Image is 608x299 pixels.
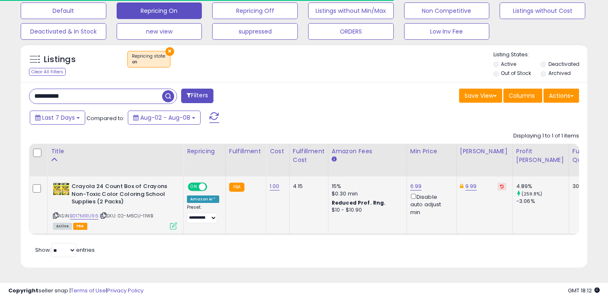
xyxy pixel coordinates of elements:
div: Min Price [410,147,453,156]
label: Active [501,60,516,68]
button: Repricing On [117,2,202,19]
small: (259.8%) [522,190,542,197]
div: Profit [PERSON_NAME] [516,147,565,164]
strong: Copyright [8,287,38,294]
span: All listings currently available for purchase on Amazon [53,223,72,230]
div: Fulfillment [229,147,263,156]
a: Terms of Use [71,287,106,294]
div: 4.15 [293,183,322,190]
div: $0.30 min [332,190,400,198]
button: Default [21,2,106,19]
div: Amazon Fees [332,147,403,156]
a: B017MIRU96 [70,212,98,219]
a: 6.99 [410,182,422,190]
span: Show: entries [35,246,95,254]
button: Columns [503,89,542,103]
a: Privacy Policy [107,287,144,294]
a: 9.99 [465,182,477,190]
button: Low Inv Fee [404,23,490,40]
button: Actions [543,89,579,103]
button: new view [117,23,202,40]
button: Last 7 Days [30,111,85,125]
label: Out of Stock [501,70,531,77]
div: Fulfillment Cost [293,147,325,164]
button: Listings without Cost [500,2,585,19]
div: seller snap | | [8,287,144,295]
a: 1.00 [270,182,280,190]
button: Non Competitive [404,2,490,19]
div: Displaying 1 to 1 of 1 items [513,132,579,140]
div: $10 - $10.90 [332,207,400,214]
div: -3.06% [516,198,569,205]
div: Amazon AI * [187,195,219,203]
span: | SKU: 02-M6CU-11WB [100,212,153,219]
h5: Listings [44,54,76,65]
span: Aug-02 - Aug-08 [140,113,190,122]
div: on [132,59,166,65]
span: Repricing state : [132,53,166,65]
span: Last 7 Days [42,113,75,122]
div: ASIN: [53,183,177,229]
button: × [165,47,174,56]
span: ON [189,183,199,190]
div: Fulfillable Quantity [572,147,601,164]
button: Deactivated & In Stock [21,23,106,40]
div: Cost [270,147,286,156]
div: 4.89% [516,183,569,190]
b: Reduced Prof. Rng. [332,199,386,206]
div: 15% [332,183,400,190]
div: 305 [572,183,598,190]
button: Repricing Off [212,2,298,19]
img: 511CAorJ1JL._SL40_.jpg [53,183,69,195]
span: Columns [509,92,535,100]
label: Archived [548,70,571,77]
small: Amazon Fees. [332,156,337,163]
button: suppressed [212,23,298,40]
div: Title [51,147,180,156]
button: ORDERS [308,23,394,40]
div: Clear All Filters [29,68,66,76]
button: Aug-02 - Aug-08 [128,111,201,125]
span: OFF [206,183,219,190]
div: Disable auto adjust min [410,192,450,216]
span: 2025-08-16 18:12 GMT [568,287,600,294]
button: Listings without Min/Max [308,2,394,19]
b: Crayola 24 Count Box of Crayons Non-Toxic Color Coloring School Supplies (2 Packs) [72,183,172,208]
span: FBA [73,223,87,230]
small: FBA [229,183,244,192]
span: Compared to: [86,114,124,122]
div: Preset: [187,205,219,223]
button: Save View [459,89,502,103]
div: [PERSON_NAME] [460,147,509,156]
button: Filters [181,89,213,103]
div: Repricing [187,147,222,156]
label: Deactivated [548,60,579,68]
p: Listing States: [493,51,588,59]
